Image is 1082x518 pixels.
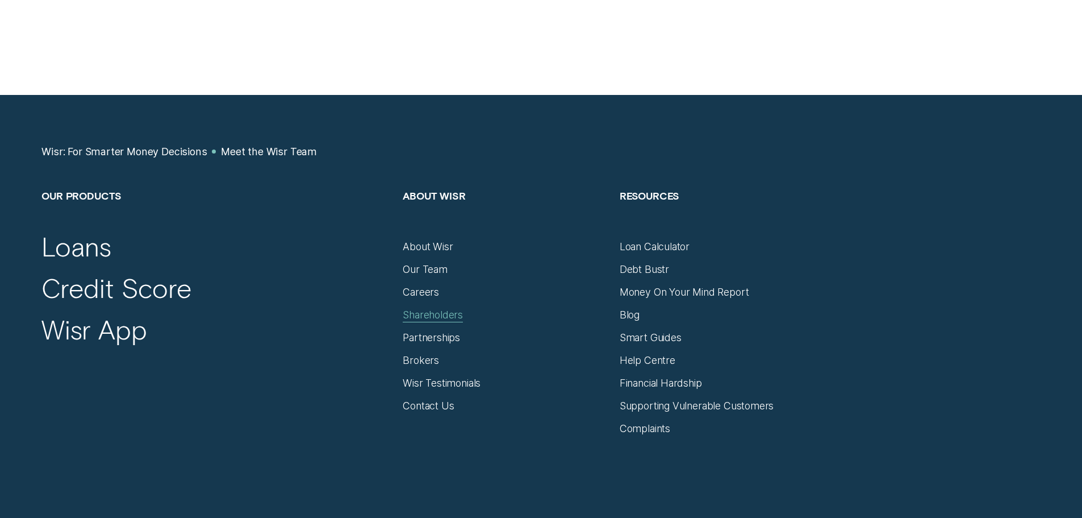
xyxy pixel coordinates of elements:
a: Wisr App [41,313,147,346]
a: Wisr: For Smarter Money Decisions [41,146,207,158]
a: Shareholders [403,309,463,321]
a: Meet the Wisr Team [221,146,317,158]
a: Loans [41,230,111,263]
h2: About Wisr [403,189,607,241]
a: Help Centre [620,354,675,367]
h2: Resources [620,189,824,241]
a: Money On Your Mind Report [620,286,749,299]
a: Financial Hardship [620,377,702,389]
a: Partnerships [403,331,460,344]
a: Wisr Testimonials [403,377,481,389]
a: Blog [620,309,640,321]
a: Brokers [403,354,439,367]
a: Supporting Vulnerable Customers [620,400,774,412]
a: About Wisr [403,241,453,253]
a: Debt Bustr [620,263,669,276]
a: Loan Calculator [620,241,690,253]
a: Our Team [403,263,448,276]
a: Credit Score [41,272,191,305]
a: Contact Us [403,400,454,412]
h2: Our Products [41,189,390,241]
a: Careers [403,286,439,299]
a: Smart Guides [620,331,682,344]
a: Complaints [620,422,670,435]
